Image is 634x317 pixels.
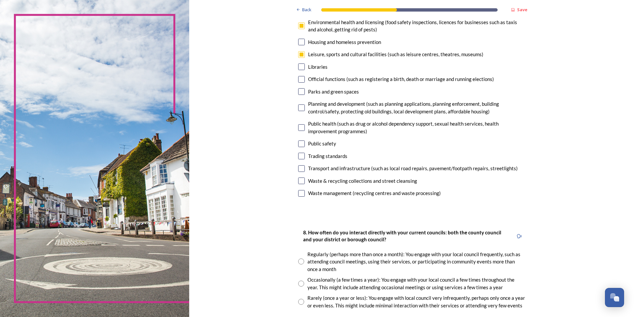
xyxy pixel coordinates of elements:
[308,51,483,58] div: Leisure, sports and cultural facilities (such as leisure centres, theatres, museums)
[517,7,527,13] strong: Save
[307,294,525,309] div: Rarely (once a year or less): You engage with local council very infrequently, perhaps only once ...
[308,165,518,172] div: Transport and infrastructure (such as local road repairs, pavement/footpath repairs, streetlights)
[307,251,525,273] div: Regularly (perhaps more than once a month): You engage with your local council frequently, such a...
[308,177,417,185] div: Waste & recycling collections and street cleansing
[302,7,311,13] span: Back
[308,88,359,96] div: Parks and green spaces
[308,75,494,83] div: Official functions (such as registering a birth, death or marriage and running elections)
[605,288,624,307] button: Open Chat
[308,152,347,160] div: Trading standards
[308,63,328,71] div: Libraries
[303,229,502,242] strong: 8. How often do you interact directly with your current councils: both the county council and you...
[308,120,525,135] div: Public health (such as drug or alcohol dependency support, sexual health services, health improve...
[307,276,525,291] div: Occasionally (a few times a year): You engage with your local council a few times throughout the ...
[308,38,381,46] div: Housing and homeless prevention
[308,100,525,115] div: Planning and development (such as planning applications, planning enforcement, building control/s...
[308,189,441,197] div: Waste management (recycling centres and waste processing)
[308,19,525,33] div: Environmental health and licensing (food safety inspections, licences for businesses such as taxi...
[308,140,336,147] div: Public safety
